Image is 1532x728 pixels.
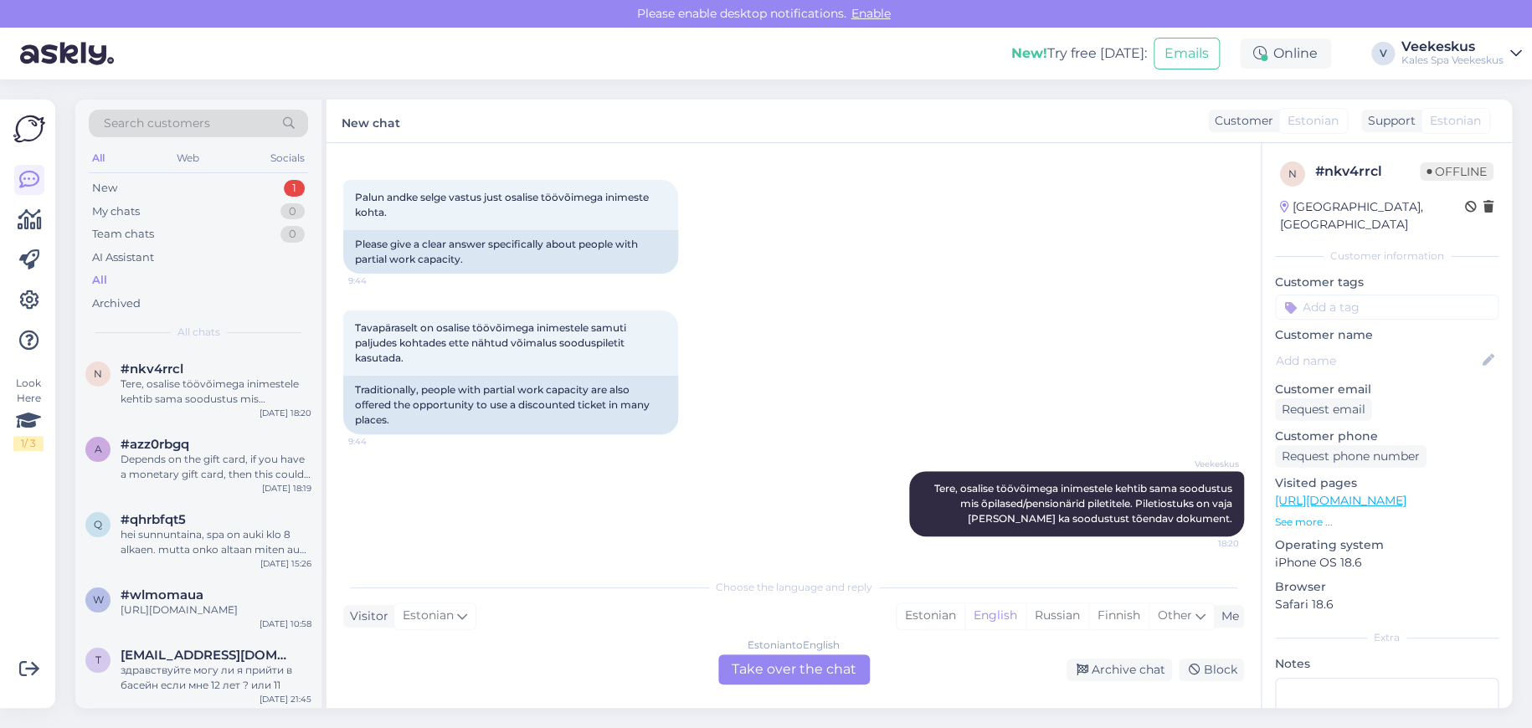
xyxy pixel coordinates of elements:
[121,437,189,452] span: #azz0rbgq
[1275,596,1499,613] p: Safari 18.6
[121,377,311,407] div: Tere, osalise töövõimega inimestele kehtib sama soodustus mis õpilased/pensionärid piletitele. Pi...
[1288,112,1339,130] span: Estonian
[280,226,305,243] div: 0
[1361,112,1416,130] div: Support
[1275,554,1499,572] p: iPhone OS 18.6
[846,6,896,21] span: Enable
[95,443,102,455] span: a
[93,593,104,606] span: w
[1215,608,1239,625] div: Me
[13,376,44,451] div: Look Here
[1158,608,1192,623] span: Other
[1011,45,1047,61] b: New!
[121,663,311,693] div: здравствуйте могу ли я прийти в басейн если мне 12 лет ? или 11
[1275,445,1427,468] div: Request phone number
[13,113,45,145] img: Askly Logo
[348,274,411,287] span: 9:44
[1067,659,1172,681] div: Archive chat
[1179,659,1244,681] div: Block
[94,518,102,531] span: q
[1401,54,1504,67] div: Kales Spa Veekeskus
[342,110,400,132] label: New chat
[343,608,388,625] div: Visitor
[284,180,305,197] div: 1
[94,367,102,380] span: n
[934,482,1235,525] span: Tere, osalise töövõimega inimestele kehtib sama soodustus mis õpilased/pensionärid piletitele. Pi...
[121,602,311,618] div: [URL][DOMAIN_NAME]
[121,452,311,482] div: Depends on the gift card, if you have a monetary gift card, then this could be used to pay for th...
[1401,40,1504,54] div: Veekeskus
[348,435,411,448] span: 9:44
[1275,326,1499,344] p: Customer name
[1275,398,1372,421] div: Request email
[1275,381,1499,398] p: Customer email
[1240,38,1331,69] div: Online
[964,603,1026,628] div: English
[1371,42,1395,65] div: V
[748,638,840,653] div: Estonian to English
[92,272,107,289] div: All
[260,618,311,630] div: [DATE] 10:58
[355,321,629,364] span: Tavapäraselt on osalise töövõimega inimestele samuti paljudes kohtades ette nähtud võimalus soodu...
[1275,474,1499,492] p: Visited pages
[1280,198,1465,233] div: [GEOGRAPHIC_DATA], [GEOGRAPHIC_DATA]
[1275,578,1499,596] p: Browser
[343,376,678,434] div: Traditionally, people with partial work capacity are also offered the opportunity to use a discou...
[1420,162,1493,181] span: Offline
[1401,40,1522,67] a: VeekeskusKales Spa Veekeskus
[897,603,964,628] div: Estonian
[1208,112,1273,130] div: Customer
[1275,295,1499,320] input: Add a tag
[355,191,651,218] span: Palun andke selge vastus just osalise töövõimega inimeste kohta.
[92,226,154,243] div: Team chats
[121,587,203,602] span: #wlmomaua
[403,607,454,625] span: Estonian
[13,436,44,451] div: 1 / 3
[1275,428,1499,445] p: Customer phone
[1154,38,1220,69] button: Emails
[177,325,220,340] span: All chats
[121,648,295,663] span: taina.lavrinenko@tkvg.ee
[1275,274,1499,291] p: Customer tags
[92,180,117,197] div: New
[89,147,108,169] div: All
[92,249,154,266] div: AI Assistant
[121,527,311,557] div: hei sunnuntaina, spa on auki klo 8 alkaen. mutta onko altaan miten auki, katsoin että vain iso ui...
[95,654,101,666] span: t
[1276,351,1479,370] input: Add name
[1288,167,1297,180] span: n
[1275,630,1499,645] div: Extra
[1088,603,1149,628] div: Finnish
[280,203,305,220] div: 0
[267,147,308,169] div: Socials
[92,295,141,312] div: Archived
[121,512,186,527] span: #qhrbfqt5
[1275,493,1406,508] a: [URL][DOMAIN_NAME]
[173,147,203,169] div: Web
[1275,536,1499,554] p: Operating system
[343,230,678,274] div: Please give a clear answer specifically about people with partial work capacity.
[121,361,183,377] span: #nkv4rrcl
[718,654,870,684] div: Take over the chat
[1275,655,1499,673] p: Notes
[1430,112,1481,130] span: Estonian
[1315,161,1420,182] div: # nkv4rrcl
[92,203,140,220] div: My chats
[262,482,311,495] div: [DATE] 18:19
[1275,249,1499,264] div: Customer information
[343,580,1244,595] div: Choose the language and reply
[260,557,311,570] div: [DATE] 15:26
[1176,537,1239,550] span: 18:20
[1011,44,1147,64] div: Try free [DATE]:
[260,693,311,705] div: [DATE] 21:45
[104,115,210,132] span: Search customers
[260,407,311,419] div: [DATE] 18:20
[1176,458,1239,470] span: Veekeskus
[1275,515,1499,530] p: See more ...
[1026,603,1088,628] div: Russian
